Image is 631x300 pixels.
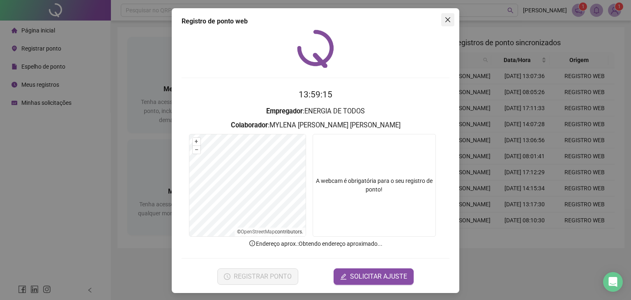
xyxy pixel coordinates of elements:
[334,268,414,285] button: editSOLICITAR AJUSTE
[241,229,275,235] a: OpenStreetMap
[217,268,298,285] button: REGISTRAR PONTO
[350,272,407,282] span: SOLICITAR AJUSTE
[299,90,332,99] time: 13:59:15
[182,120,449,131] h3: : MYLENA [PERSON_NAME] [PERSON_NAME]
[313,134,436,237] div: A webcam é obrigatória para o seu registro de ponto!
[231,121,268,129] strong: Colaborador
[182,16,449,26] div: Registro de ponto web
[182,239,449,248] p: Endereço aprox. : Obtendo endereço aproximado...
[297,30,334,68] img: QRPoint
[603,272,623,292] div: Open Intercom Messenger
[266,107,303,115] strong: Empregador
[237,229,303,235] li: © contributors.
[340,273,347,280] span: edit
[182,106,449,117] h3: : ENERGIA DE TODOS
[444,16,451,23] span: close
[193,146,200,154] button: –
[249,240,256,247] span: info-circle
[193,138,200,145] button: +
[441,13,454,26] button: Close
